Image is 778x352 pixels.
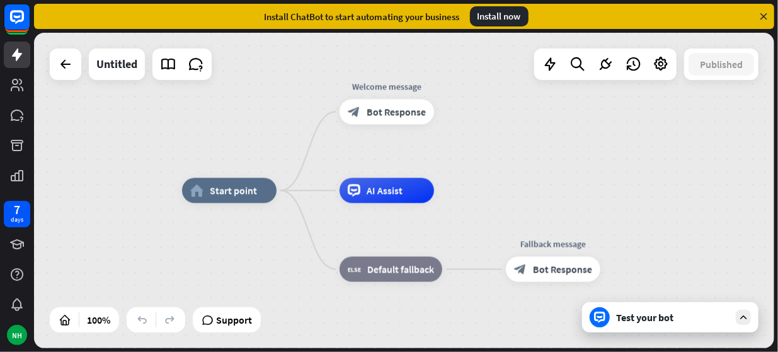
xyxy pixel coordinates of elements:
[330,81,443,93] div: Welcome message
[14,204,20,215] div: 7
[496,238,610,251] div: Fallback message
[83,310,114,330] div: 100%
[4,201,30,227] a: 7 days
[367,106,426,118] span: Bot Response
[96,48,137,80] div: Untitled
[616,311,729,324] div: Test your bot
[216,310,252,330] span: Support
[11,215,23,224] div: days
[348,106,360,118] i: block_bot_response
[190,185,203,197] i: home_2
[367,263,434,276] span: Default fallback
[533,263,592,276] span: Bot Response
[348,263,361,276] i: block_fallback
[265,11,460,23] div: Install ChatBot to start automating your business
[367,185,403,197] span: AI Assist
[689,53,754,76] button: Published
[470,6,529,26] div: Install now
[7,325,27,345] div: NH
[10,5,48,43] button: Open LiveChat chat widget
[210,185,257,197] span: Start point
[514,263,527,276] i: block_bot_response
